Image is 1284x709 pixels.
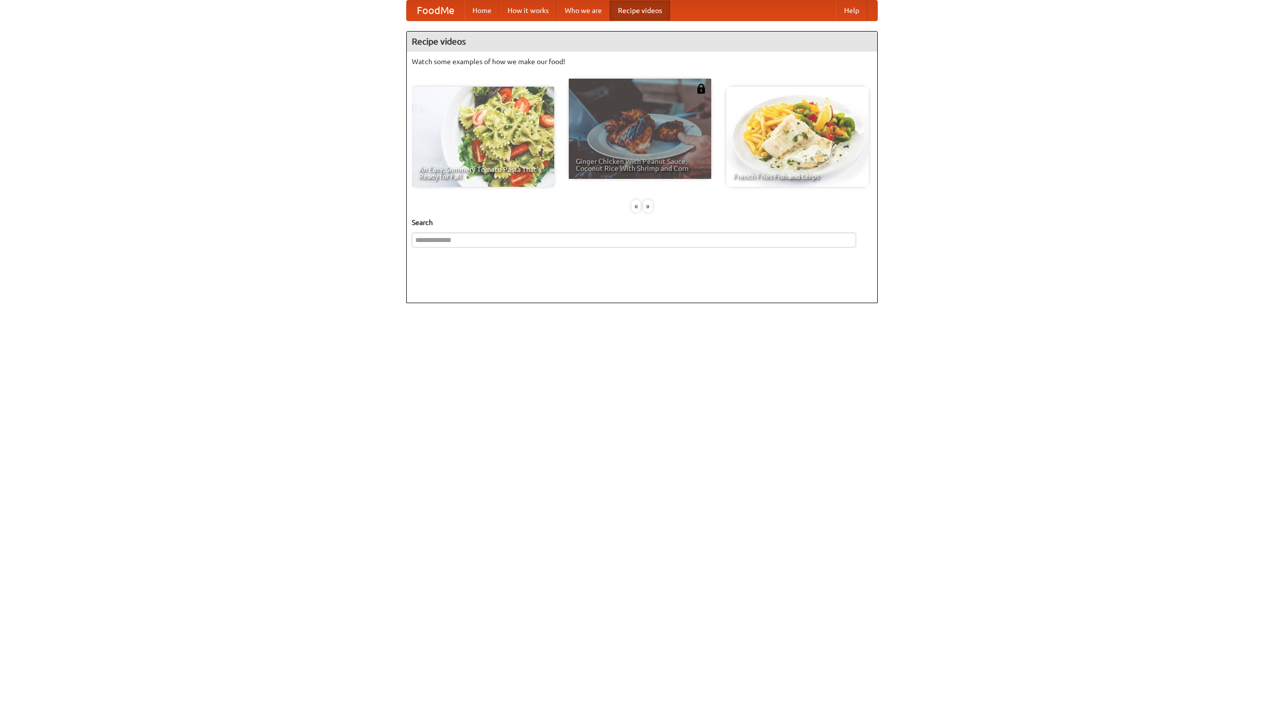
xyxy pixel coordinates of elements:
[464,1,500,21] a: Home
[836,1,867,21] a: Help
[631,200,640,212] div: «
[412,87,554,187] a: An Easy, Summery Tomato Pasta That's Ready for Fall
[610,1,670,21] a: Recipe videos
[407,1,464,21] a: FoodMe
[733,173,862,180] span: French Fries Fish and Chips
[696,84,706,94] img: 483408.png
[726,87,869,187] a: French Fries Fish and Chips
[412,57,872,67] p: Watch some examples of how we make our food!
[419,166,547,180] span: An Easy, Summery Tomato Pasta That's Ready for Fall
[407,32,877,52] h4: Recipe videos
[644,200,653,212] div: »
[412,217,872,227] h5: Search
[500,1,557,21] a: How it works
[557,1,610,21] a: Who we are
